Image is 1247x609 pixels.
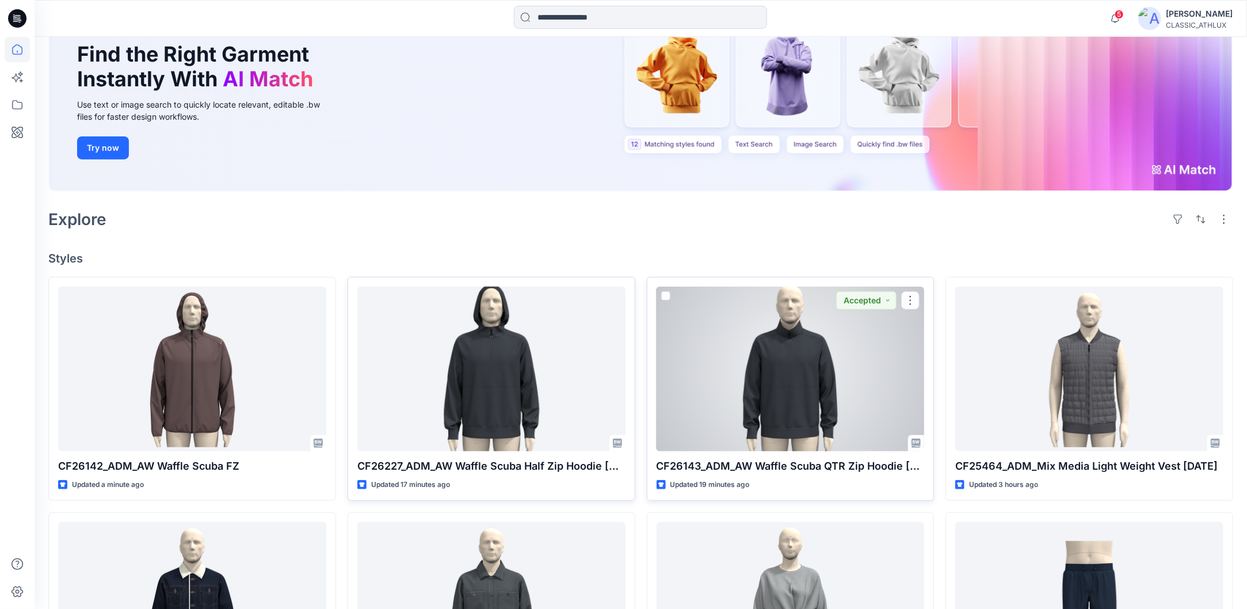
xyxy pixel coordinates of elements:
[670,479,750,491] p: Updated 19 minutes ago
[77,98,336,123] div: Use text or image search to quickly locate relevant, editable .bw files for faster design workflows.
[1138,7,1161,30] img: avatar
[58,458,326,474] p: CF26142_ADM_AW Waffle Scuba FZ
[48,252,1233,265] h4: Styles
[357,458,626,474] p: CF26227_ADM_AW Waffle Scuba Half Zip Hoodie [DATE]
[58,287,326,451] a: CF26142_ADM_AW Waffle Scuba FZ
[969,479,1038,491] p: Updated 3 hours ago
[657,458,925,474] p: CF26143_ADM_AW Waffle Scuba QTR Zip Hoodie [DATE]
[357,287,626,451] a: CF26227_ADM_AW Waffle Scuba Half Zip Hoodie 29SEP25
[371,479,450,491] p: Updated 17 minutes ago
[77,42,319,92] h1: Find the Right Garment Instantly With
[72,479,144,491] p: Updated a minute ago
[955,287,1223,451] a: CF25464_ADM_Mix Media Light Weight Vest 29SEP25
[1166,21,1233,29] div: CLASSIC_ATHLUX
[77,136,129,159] button: Try now
[955,458,1223,474] p: CF25464_ADM_Mix Media Light Weight Vest [DATE]
[657,287,925,451] a: CF26143_ADM_AW Waffle Scuba QTR Zip Hoodie 29SEP25
[223,66,313,92] span: AI Match
[1115,10,1124,19] span: 5
[1166,7,1233,21] div: [PERSON_NAME]
[48,210,106,229] h2: Explore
